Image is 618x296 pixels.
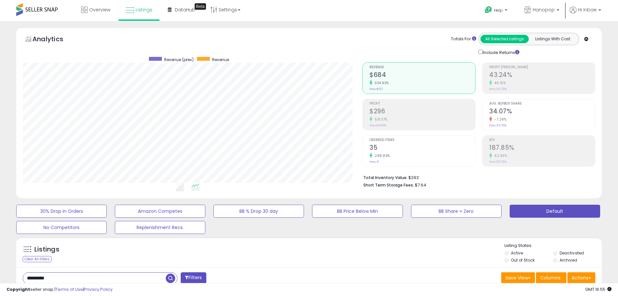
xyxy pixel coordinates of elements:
[489,71,595,80] h2: 43.24%
[540,275,561,281] span: Columns
[489,108,595,116] h2: 34.07%
[492,81,506,85] small: 45.15%
[489,66,595,69] span: Profit [PERSON_NAME]
[370,138,475,142] span: Ordered Items
[504,243,602,249] p: Listing States:
[370,71,475,80] h2: $684
[372,153,390,158] small: 288.89%
[560,250,584,256] label: Deactivated
[480,35,529,43] button: All Selected Listings
[370,160,379,164] small: Prev: 9
[510,205,600,218] button: Default
[479,1,514,21] a: Help
[34,245,59,254] h5: Listings
[511,257,535,263] label: Out of Stock
[492,117,506,122] small: -7.29%
[585,286,612,292] span: 2025-09-15 16:55 GMT
[536,272,566,283] button: Columns
[363,182,414,188] b: Short Term Storage Fees:
[32,34,76,45] h5: Analytics
[6,286,30,292] strong: Copyright
[363,173,590,181] li: $293
[370,144,475,153] h2: 35
[363,175,407,180] b: Total Inventory Value:
[494,7,503,13] span: Help
[213,205,304,218] button: BB % Drop 30 day
[474,48,527,56] div: Include Returns
[489,102,595,106] span: Avg. Buybox Share
[370,108,475,116] h2: $296
[415,182,426,188] span: $7.64
[164,57,194,62] span: Revenue (prev)
[181,272,206,284] button: Filters
[489,87,507,91] small: Prev: 29.79%
[16,221,107,234] button: No Competitors
[528,35,577,43] button: Listings With Cost
[567,272,595,283] button: Actions
[489,123,506,127] small: Prev: 36.75%
[370,123,386,127] small: Prev: $46.86
[489,144,595,153] h2: 187.85%
[372,117,388,122] small: 531.37%
[55,286,83,292] a: Terms of Use
[533,6,555,13] span: Hanopop
[175,6,195,13] span: DataHub
[411,205,502,218] button: BB Share = Zero
[6,287,113,293] div: seller snap | |
[570,6,601,21] a: Hi Inbae
[195,3,206,10] div: Tooltip anchor
[16,205,107,218] button: 30% Drop in Orders
[560,257,577,263] label: Archived
[489,160,506,164] small: Prev: 115.70%
[501,272,535,283] button: Save View
[489,138,595,142] span: ROI
[451,36,476,42] div: Totals For
[312,205,403,218] button: BB Price Below Min
[370,87,383,91] small: Prev: $157
[115,221,205,234] button: Replenishment Recs.
[136,6,152,13] span: Listings
[370,66,475,69] span: Revenue
[115,205,205,218] button: Amazon Competes
[89,6,110,13] span: Overview
[484,6,492,14] i: Get Help
[492,153,507,158] small: 62.36%
[84,286,113,292] a: Privacy Policy
[23,256,52,262] div: Clear All Filters
[511,250,523,256] label: Active
[212,57,229,62] span: Revenue
[370,102,475,106] span: Profit
[578,6,597,13] span: Hi Inbae
[372,81,389,85] small: 334.93%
